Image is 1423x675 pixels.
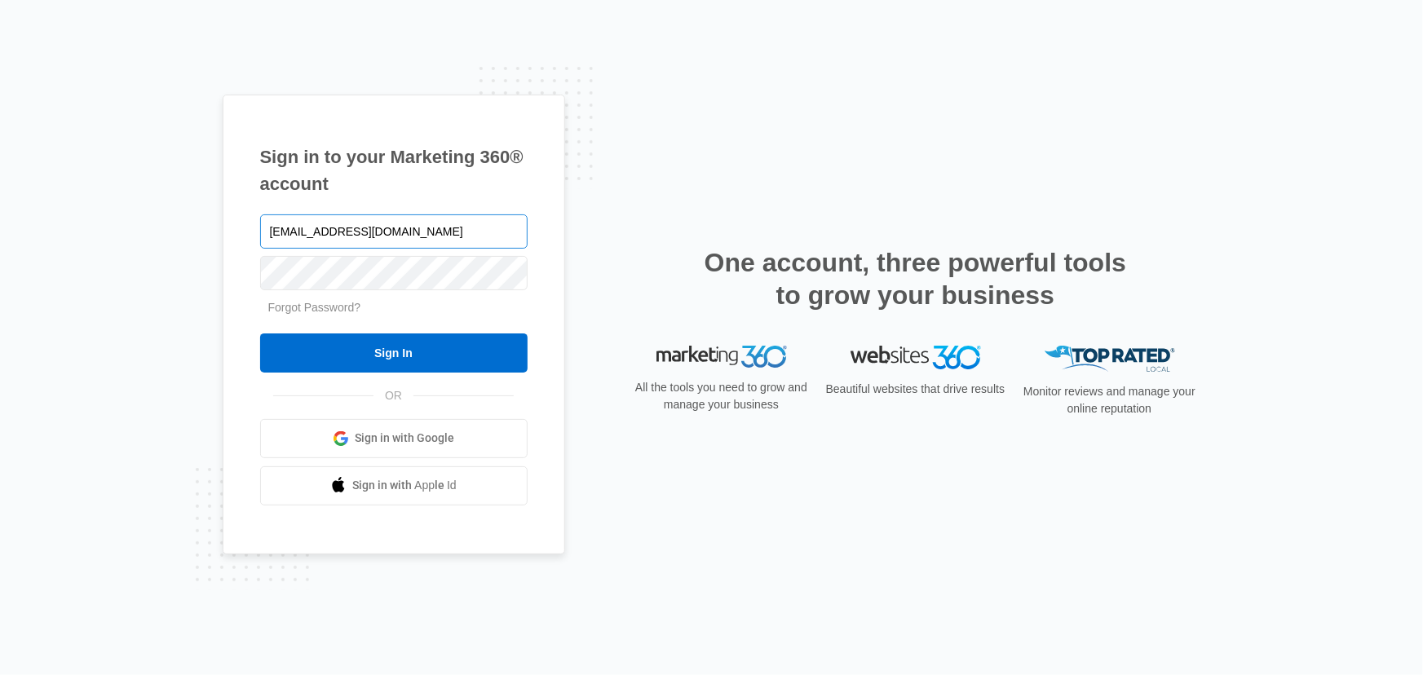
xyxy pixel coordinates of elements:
[1019,383,1201,417] p: Monitor reviews and manage your online reputation
[656,346,787,368] img: Marketing 360
[630,379,813,413] p: All the tools you need to grow and manage your business
[352,477,457,494] span: Sign in with Apple Id
[851,346,981,369] img: Websites 360
[700,246,1132,311] h2: One account, three powerful tools to grow your business
[268,301,361,314] a: Forgot Password?
[260,419,528,458] a: Sign in with Google
[1045,346,1175,373] img: Top Rated Local
[260,466,528,505] a: Sign in with Apple Id
[260,214,528,249] input: Email
[355,430,454,447] span: Sign in with Google
[260,333,528,373] input: Sign In
[260,143,528,197] h1: Sign in to your Marketing 360® account
[824,381,1007,398] p: Beautiful websites that drive results
[373,387,413,404] span: OR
